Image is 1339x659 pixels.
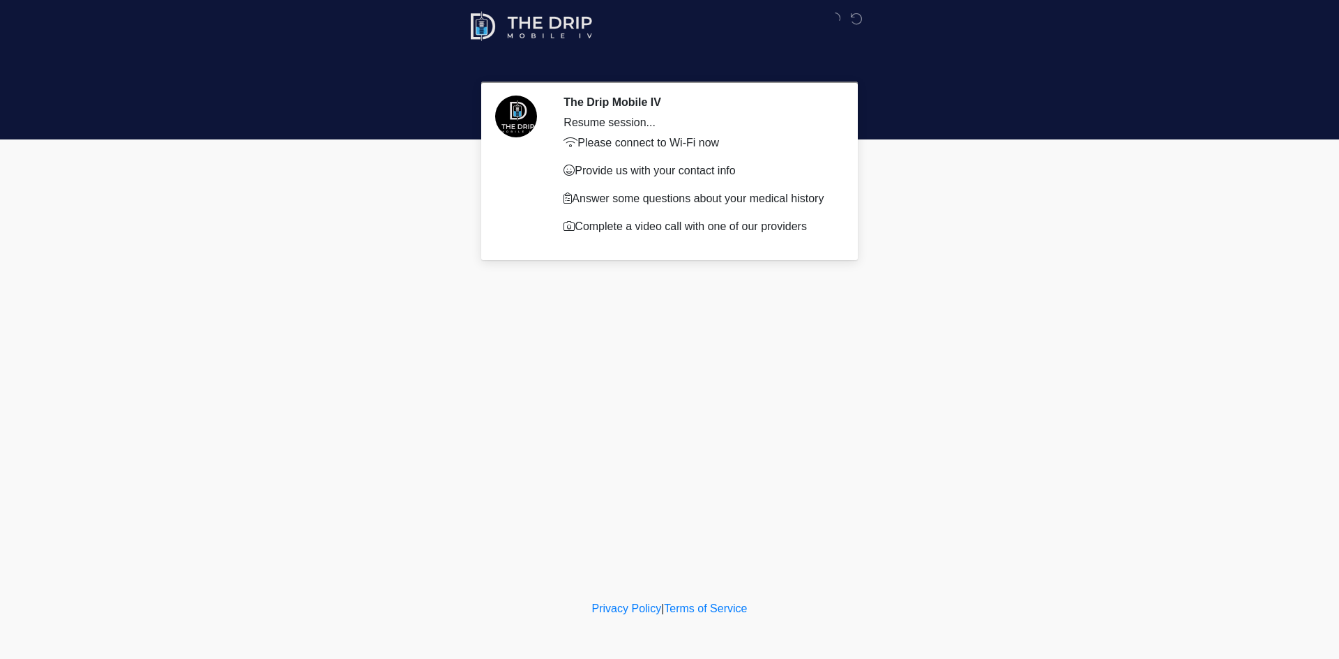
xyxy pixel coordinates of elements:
p: Provide us with your contact info [563,162,833,179]
a: Terms of Service [664,603,747,614]
a: | [661,603,664,614]
div: Resume session... [563,114,833,131]
img: The Drip Mobile IV Logo [471,10,593,42]
p: Answer some questions about your medical history [563,190,833,207]
img: Agent Avatar [495,96,537,137]
p: Complete a video call with one of our providers [563,218,833,235]
h2: The Drip Mobile IV [563,96,833,109]
h1: ‎ ‎ ‎ [474,50,865,76]
p: Please connect to Wi-Fi now [563,135,833,151]
a: Privacy Policy [592,603,662,614]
